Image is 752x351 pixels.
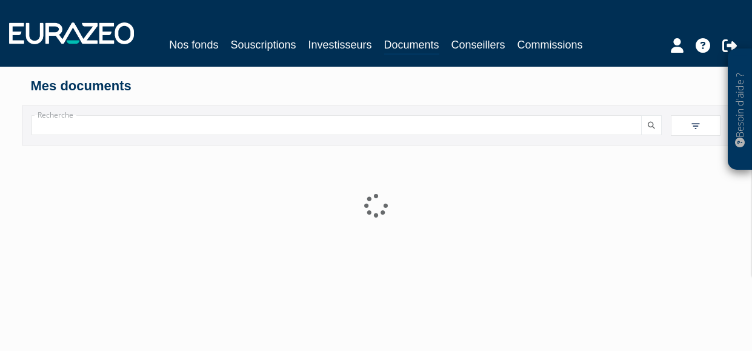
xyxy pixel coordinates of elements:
[517,36,583,53] a: Commissions
[32,115,642,135] input: Recherche
[733,55,747,164] p: Besoin d'aide ?
[9,22,134,44] img: 1732889491-logotype_eurazeo_blanc_rvb.png
[169,36,218,53] a: Nos fonds
[384,36,439,55] a: Documents
[230,36,296,53] a: Souscriptions
[308,36,371,53] a: Investisseurs
[31,79,722,93] h4: Mes documents
[690,121,701,132] img: filter.svg
[451,36,505,53] a: Conseillers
